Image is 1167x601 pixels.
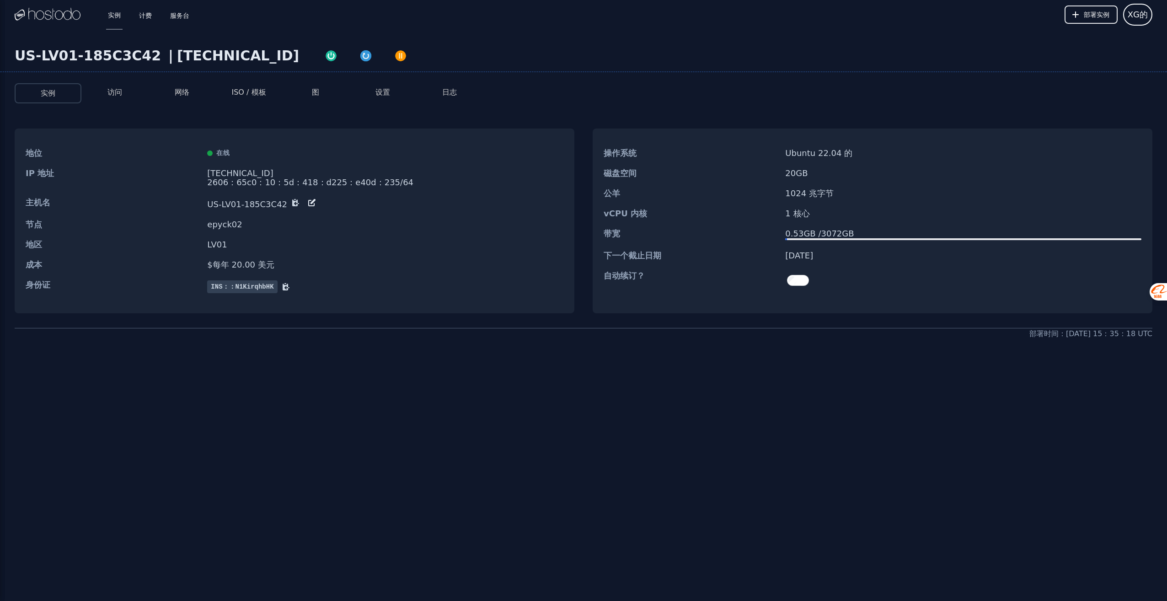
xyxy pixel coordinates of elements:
dt: IP 地址 [26,169,200,187]
dt: 身份证 [26,280,200,293]
img: 关机 [394,49,407,62]
span: INS：：N1KirqhbHK [207,280,277,293]
div: | [165,48,177,64]
dt: 下一个截止日期 [604,251,778,260]
button: 关机 [383,48,418,62]
button: 部署实例 [1065,5,1118,24]
dd: epyck02 [207,220,563,229]
font: 在线 [216,149,230,158]
dd: $ [207,260,563,269]
dt: 主机名 [26,198,200,209]
button: 开机 [314,48,348,62]
font: US-LV01-185C3C42 [15,48,161,64]
button: 设置 [375,87,390,98]
button: 图 [312,87,319,98]
div: [TECHNICAL_ID] [207,169,563,178]
button: 重新启动 [348,48,383,62]
button: ISO / 模板 [231,87,266,98]
button: 用户菜单 [1123,4,1152,26]
img: 重新启动 [359,49,372,62]
img: 商标 [15,8,80,21]
dd: [DATE] [785,251,1141,260]
dt: 节点 [26,220,200,229]
dd: 1 核心 [785,209,1141,218]
dt: 成本 [26,260,200,269]
span: 部署实例 [1084,10,1109,19]
dt: 操作系统 [604,149,778,158]
dt: 地区 [26,240,200,249]
dd: 1024 兆字节 [785,189,1141,198]
button: 网络 [175,87,189,98]
dt: 带宽 [604,229,778,240]
div: 部署时间：[DATE] 15：35：18 UTC [1029,328,1152,339]
dd: LV01 [207,240,563,249]
button: 访问 [107,87,122,98]
dt: vCPU 内核 [604,209,778,218]
font: 每年 20.00 美元 [213,260,274,269]
dt: 自动续订？ [604,271,778,290]
dt: 地位 [26,149,200,158]
dd: Ubuntu 22.04 的 [785,149,1141,158]
font: 0.53 GB / 3072 GB [785,229,854,238]
dd: 20 GB [785,169,1141,178]
font: US-LV01-185C3C42 [207,199,287,209]
dt: 公羊 [604,189,778,198]
button: 日志 [442,87,457,98]
dt: 磁盘空间 [604,169,778,178]
div: [TECHNICAL_ID] [177,48,299,64]
button: 实例 [41,88,55,99]
span: XG的 [1128,8,1148,21]
div: 2606：65c0：10：5d：418：d225：e40d：235/64 [207,178,563,187]
img: 开机 [325,49,337,62]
